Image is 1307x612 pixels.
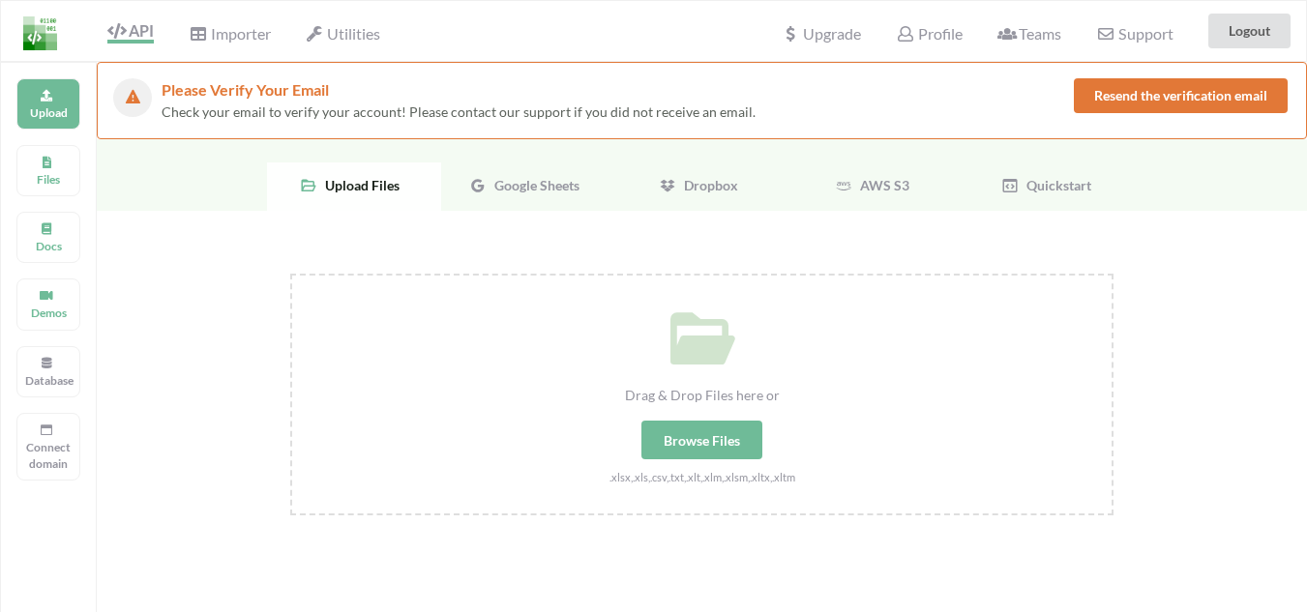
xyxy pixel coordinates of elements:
span: Please Verify Your Email [162,80,329,99]
span: Teams [997,24,1061,43]
span: Importer [189,24,270,43]
span: Profile [896,24,962,43]
span: Quickstart [1019,177,1091,193]
p: Connect domain [25,439,72,472]
span: Support [1096,26,1173,42]
span: Google Sheets [487,177,579,193]
p: Files [25,171,72,188]
p: Docs [25,238,72,254]
span: Dropbox [676,177,738,193]
span: API [107,21,154,40]
button: Logout [1208,14,1291,48]
span: Upgrade [782,26,861,42]
p: Demos [25,305,72,321]
button: Resend the verification email [1074,78,1288,113]
p: Database [25,372,72,389]
img: LogoIcon.png [23,16,57,50]
span: Utilities [306,24,380,43]
small: .xlsx,.xls,.csv,.txt,.xlt,.xlm,.xlsm,.xltx,.xltm [609,471,795,483]
span: Check your email to verify your account! Please contact our support if you did not receive an email. [162,103,756,120]
div: Drag & Drop Files here or [292,385,1112,405]
span: Upload Files [317,177,400,193]
span: AWS S3 [852,177,909,193]
div: Browse Files [641,421,762,459]
p: Upload [25,104,72,121]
